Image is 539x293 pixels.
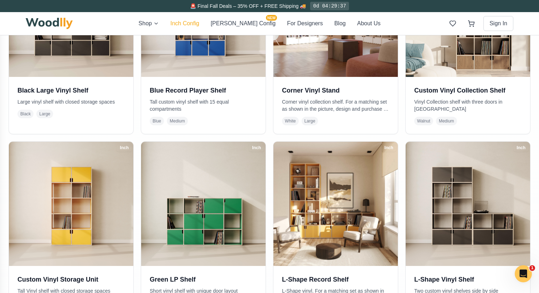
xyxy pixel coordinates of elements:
div: Inch [381,144,396,152]
img: L-Shape Vinyl Shelf [406,142,530,266]
span: 1 [529,265,535,271]
div: Inch [117,144,132,152]
iframe: Intercom live chat [515,265,532,282]
button: Inch Config [170,19,199,28]
p: Corner vinyl collection shelf. For a matching set as shown in the picture, design and purchase al... [282,98,389,113]
span: NEW [266,15,277,21]
h3: Blue Record Player Shelf [150,85,257,95]
span: Medium [167,117,188,125]
p: Large vinyl shelf with closed storage spaces [17,98,125,105]
button: Blog [334,19,346,28]
img: Green LP Shelf [141,142,266,266]
img: L-Shape Record Shelf [273,142,398,266]
button: About Us [357,19,381,28]
span: 🚨 Final Fall Deals – 35% OFF + FREE Shipping 🚚 [190,3,306,9]
img: Custom Vinyl Storage Unit [9,142,133,266]
button: Shop [139,19,159,28]
h3: Green LP Shelf [150,274,257,284]
button: Sign In [483,16,513,31]
button: For Designers [287,19,323,28]
span: Large [302,117,318,125]
span: Walnut [414,117,433,125]
p: Vinyl Collection shelf with three doors in [GEOGRAPHIC_DATA] [414,98,522,113]
div: Inch [513,144,529,152]
span: Blue [150,117,164,125]
span: Medium [436,117,457,125]
h3: Black Large Vinyl Shelf [17,85,125,95]
h3: L-Shape Vinyl Shelf [414,274,522,284]
span: Black [17,110,34,118]
p: Tall custom vinyl shelf with 15 equal compartments [150,98,257,113]
img: Woodlly [26,18,73,29]
div: 0d 04:29:37 [310,2,349,10]
div: Inch [249,144,264,152]
h3: L-Shape Record Shelf [282,274,389,284]
h3: Corner Vinyl Stand [282,85,389,95]
h3: Custom Vinyl Storage Unit [17,274,125,284]
button: [PERSON_NAME] ConfigNEW [211,19,276,28]
span: White [282,117,299,125]
h3: Custom Vinyl Collection Shelf [414,85,522,95]
span: Large [36,110,53,118]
